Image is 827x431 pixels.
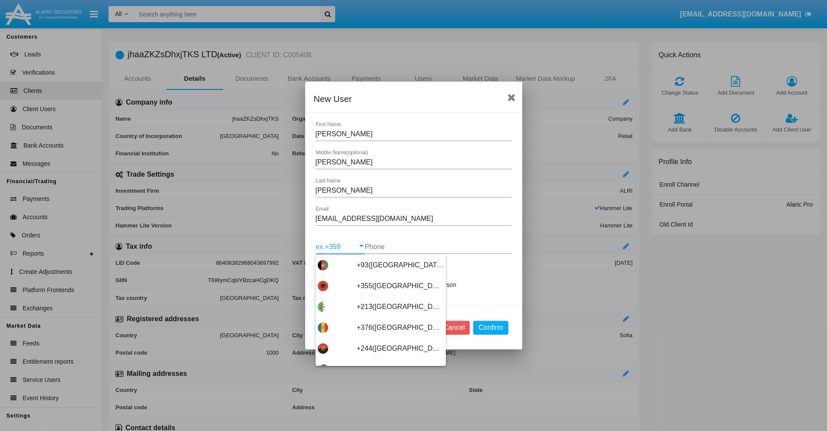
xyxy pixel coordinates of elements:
span: +1264([GEOGRAPHIC_DATA]) [357,359,444,380]
button: Confirm [473,321,508,335]
div: New User [314,92,514,106]
span: +213([GEOGRAPHIC_DATA]) [357,296,444,317]
span: +93([GEOGRAPHIC_DATA]) [357,255,444,276]
span: +355([GEOGRAPHIC_DATA]) [357,276,444,296]
span: +244([GEOGRAPHIC_DATA]) [357,338,444,359]
button: Cancel [438,321,470,335]
span: +376([GEOGRAPHIC_DATA]) [357,317,444,338]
